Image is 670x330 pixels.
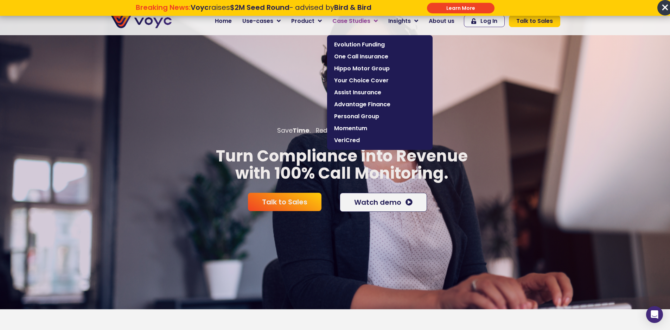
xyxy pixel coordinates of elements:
[136,2,191,12] strong: Breaking News:
[331,87,429,99] a: Assist Insurance
[331,39,429,51] a: Evolution Funding
[334,136,426,145] span: VeriCred
[334,40,426,49] span: Evolution Funding
[210,14,237,28] a: Home
[215,17,232,25] span: Home
[429,17,454,25] span: About us
[331,75,429,87] a: Your Choice Cover
[331,134,429,146] a: VeriCred
[383,14,423,28] a: Insights
[354,199,401,206] span: Watch demo
[340,193,427,212] a: Watch demo
[423,14,460,28] a: About us
[332,17,370,25] span: Case Studies
[509,15,560,27] a: Talk to Sales
[334,2,371,12] strong: Bird & Bird
[334,124,426,133] span: Momentum
[110,14,172,28] img: voyc-full-logo
[516,18,553,24] span: Talk to Sales
[191,2,209,12] strong: Voyc
[334,88,426,97] span: Assist Insurance
[331,122,429,134] a: Momentum
[293,126,310,135] b: Time
[327,14,383,28] a: Case Studies
[646,306,663,323] div: Open Intercom Messenger
[480,18,497,24] span: Log In
[427,3,494,13] div: Submit
[291,17,314,25] span: Product
[334,112,426,121] span: Personal Group
[230,2,289,12] strong: $2M Seed Round
[388,17,411,25] span: Insights
[334,52,426,61] span: One Call Insurance
[334,100,426,109] span: Advantage Finance
[334,64,426,73] span: Hippo Motor Group
[464,15,505,27] a: Log In
[331,99,429,110] a: Advantage Finance
[286,14,327,28] a: Product
[100,3,407,20] div: Breaking News: Voyc raises $2M Seed Round - advised by Bird & Bird
[334,76,426,85] span: Your Choice Cover
[262,198,307,205] span: Talk to Sales
[248,193,321,211] a: Talk to Sales
[331,63,429,75] a: Hippo Motor Group
[331,51,429,63] a: One Call Insurance
[331,110,429,122] a: Personal Group
[191,2,371,12] span: raises - advised by
[237,14,286,28] a: Use-cases
[242,17,273,25] span: Use-cases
